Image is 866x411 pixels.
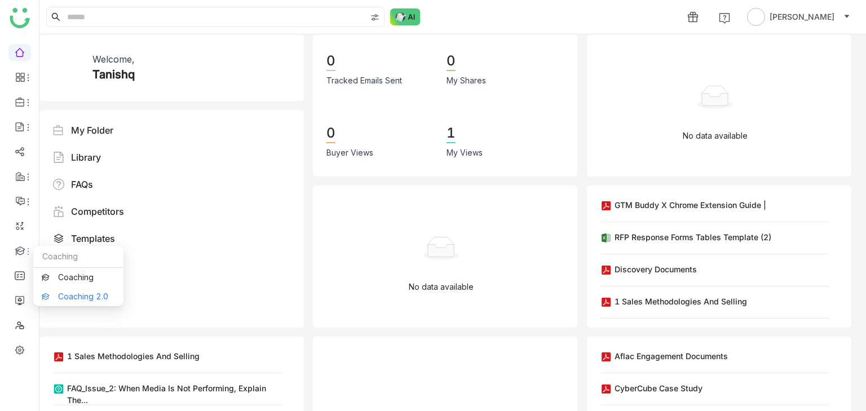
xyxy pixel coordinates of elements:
div: My Shares [447,74,486,87]
div: Tanishq [92,66,135,83]
div: Library [71,151,101,164]
img: avatar [747,8,765,26]
div: Tracked Emails Sent [326,74,402,87]
div: Welcome, [92,52,134,66]
div: Coaching [33,246,123,268]
div: My Views [447,147,483,159]
a: Coaching [42,273,115,281]
div: FAQ_Issue_2: When media is not performing, explain the... [67,382,282,406]
div: 0 [447,52,456,71]
div: Competitors [71,205,124,218]
div: 0 [326,124,335,143]
button: [PERSON_NAME] [745,8,852,26]
div: FAQs [71,178,93,191]
div: RFP Response Forms Tables Template (2) [615,231,771,243]
div: Discovery Documents [615,263,697,275]
div: Buyer Views [326,147,373,159]
div: 0 [326,52,335,71]
div: 1 [447,124,456,143]
p: No data available [683,130,748,142]
div: Templates [71,232,115,245]
div: My Folder [71,123,113,137]
img: logo [10,8,30,28]
a: Coaching 2.0 [42,293,115,300]
div: GTM Buddy X Chrome Extension Guide | [615,199,766,211]
div: Aflac Engagement Documents [615,350,728,362]
div: 1 Sales Methodologies and Selling [615,295,747,307]
div: CyberCube Case Study [615,382,702,394]
img: 671209acaf585a2378d5d1f7 [53,52,83,83]
div: 1 Sales Methodologies and Selling [67,350,200,362]
img: ask-buddy-normal.svg [390,8,421,25]
img: search-type.svg [370,13,379,22]
span: [PERSON_NAME] [770,11,834,23]
p: No data available [409,281,474,293]
img: help.svg [719,12,730,24]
